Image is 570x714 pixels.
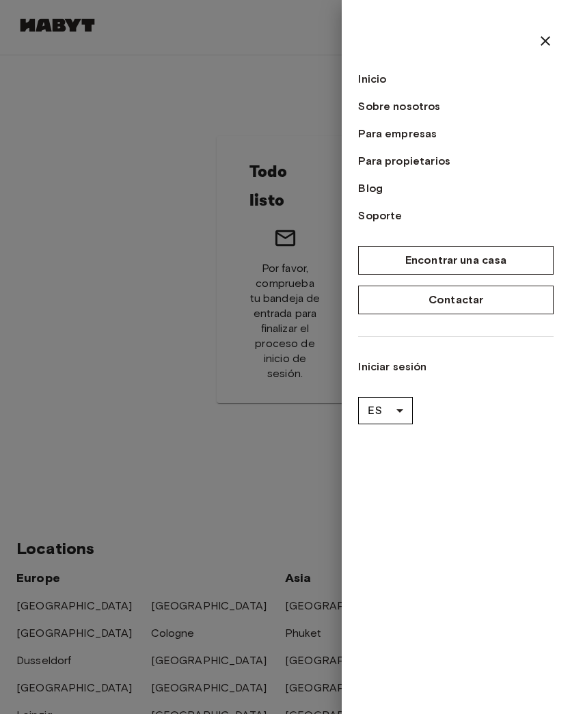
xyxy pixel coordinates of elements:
a: Sobre nosotros [358,98,554,115]
a: Encontrar una casa [358,246,554,275]
a: Para empresas [358,126,554,142]
div: ES [358,392,413,430]
a: Contactar [358,286,554,314]
a: Iniciar sesión [358,359,554,375]
a: Inicio [358,71,554,87]
a: Blog [358,180,554,197]
a: Para propietarios [358,153,554,169]
a: Soporte [358,208,554,224]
